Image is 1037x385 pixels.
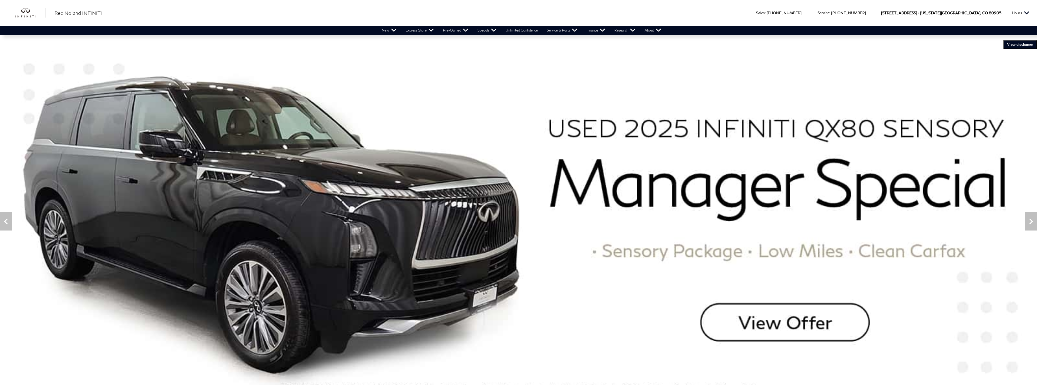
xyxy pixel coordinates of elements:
[1007,42,1033,47] span: VIEW DISCLAIMER
[767,11,801,15] a: [PHONE_NUMBER]
[765,11,766,15] span: :
[610,26,640,35] a: Research
[377,26,666,35] nav: Main Navigation
[1003,40,1037,49] button: VIEW DISCLAIMER
[542,26,582,35] a: Service & Parts
[15,8,45,18] img: INFINITI
[756,11,765,15] span: Sales
[473,26,501,35] a: Specials
[377,26,401,35] a: New
[501,26,542,35] a: Unlimited Confidence
[15,8,45,18] a: infiniti
[401,26,438,35] a: Express Store
[817,11,829,15] span: Service
[829,11,830,15] span: :
[640,26,666,35] a: About
[831,11,866,15] a: [PHONE_NUMBER]
[54,10,102,16] span: Red Noland INFINITI
[438,26,473,35] a: Pre-Owned
[582,26,610,35] a: Finance
[881,11,1001,15] a: [STREET_ADDRESS] • [US_STATE][GEOGRAPHIC_DATA], CO 80905
[54,9,102,17] a: Red Noland INFINITI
